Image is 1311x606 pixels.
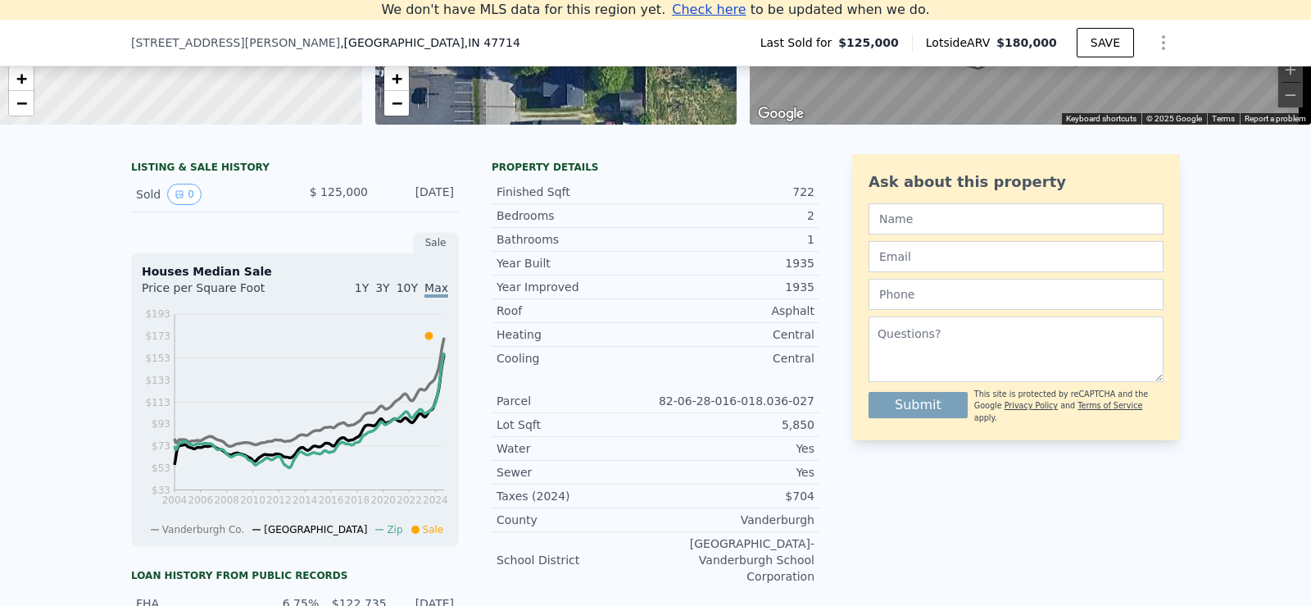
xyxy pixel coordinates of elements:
[355,281,369,294] span: 1Y
[869,392,968,418] button: Submit
[655,393,814,409] div: 82-06-28-016-018.036-027
[655,417,814,433] div: 5,850
[152,440,170,452] tspan: $73
[214,494,239,506] tspan: 2008
[1077,28,1134,57] button: SAVE
[497,231,655,248] div: Bathrooms
[9,66,34,91] a: Zoom in
[655,279,814,295] div: 1935
[497,464,655,481] div: Sewer
[145,397,170,408] tspan: $113
[310,185,368,198] span: $ 125,000
[996,36,1057,49] span: $180,000
[145,375,170,386] tspan: $133
[384,66,409,91] a: Zoom in
[152,462,170,474] tspan: $53
[152,485,170,496] tspan: $33
[423,524,444,535] span: Sale
[424,281,448,298] span: Max
[142,280,295,306] div: Price per Square Foot
[655,488,814,504] div: $704
[240,494,265,506] tspan: 2010
[387,524,402,535] span: Zip
[391,68,401,89] span: +
[497,440,655,457] div: Water
[655,512,814,528] div: Vanderburgh
[131,34,340,51] span: [STREET_ADDRESS][PERSON_NAME]
[152,418,170,430] tspan: $93
[16,93,27,113] span: −
[492,161,819,174] div: Property details
[655,535,814,585] div: [GEOGRAPHIC_DATA]-Vanderburgh School Corporation
[655,303,814,319] div: Asphalt
[145,308,170,320] tspan: $193
[1066,113,1136,125] button: Keyboard shortcuts
[397,281,418,294] span: 10Y
[413,232,459,253] div: Sale
[838,34,899,51] span: $125,000
[162,494,188,506] tspan: 2004
[497,393,655,409] div: Parcel
[655,326,814,343] div: Central
[1278,83,1303,107] button: Zoom out
[381,184,454,205] div: [DATE]
[465,36,520,49] span: , IN 47714
[131,569,459,582] div: Loan history from public records
[497,512,655,528] div: County
[869,279,1164,310] input: Phone
[497,417,655,433] div: Lot Sqft
[655,464,814,481] div: Yes
[142,263,448,280] div: Houses Median Sale
[9,91,34,116] a: Zoom out
[1212,114,1235,123] a: Terms (opens in new tab)
[397,494,422,506] tspan: 2022
[384,91,409,116] a: Zoom out
[497,326,655,343] div: Heating
[497,184,655,200] div: Finished Sqft
[1077,401,1142,410] a: Terms of Service
[497,552,655,568] div: School District
[869,203,1164,235] input: Name
[655,231,814,248] div: 1
[391,93,401,113] span: −
[340,34,520,51] span: , [GEOGRAPHIC_DATA]
[1245,114,1306,123] a: Report a problem
[423,494,448,506] tspan: 2024
[131,161,459,177] div: LISTING & SALE HISTORY
[974,389,1164,424] div: This site is protected by reCAPTCHA and the Google and apply.
[672,2,746,17] span: Check here
[655,184,814,200] div: 722
[754,103,808,125] a: Open this area in Google Maps (opens a new window)
[497,255,655,271] div: Year Built
[345,494,370,506] tspan: 2018
[655,350,814,367] div: Central
[655,207,814,224] div: 2
[497,488,655,504] div: Taxes (2024)
[167,184,202,205] button: View historical data
[16,68,27,89] span: +
[497,279,655,295] div: Year Improved
[1147,26,1180,59] button: Show Options
[1005,401,1058,410] a: Privacy Policy
[145,353,170,364] tspan: $153
[1146,114,1202,123] span: © 2025 Google
[497,303,655,319] div: Roof
[188,494,214,506] tspan: 2006
[266,494,292,506] tspan: 2012
[293,494,318,506] tspan: 2014
[264,524,367,535] span: [GEOGRAPHIC_DATA]
[754,103,808,125] img: Google
[869,171,1164,194] div: Ask about this property
[1278,57,1303,82] button: Zoom in
[145,330,170,342] tspan: $173
[497,350,655,367] div: Cooling
[319,494,344,506] tspan: 2016
[370,494,396,506] tspan: 2020
[926,34,996,51] span: Lotside ARV
[162,524,244,535] span: Vanderburgh Co.
[869,241,1164,272] input: Email
[136,184,282,205] div: Sold
[760,34,839,51] span: Last Sold for
[497,207,655,224] div: Bedrooms
[655,255,814,271] div: 1935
